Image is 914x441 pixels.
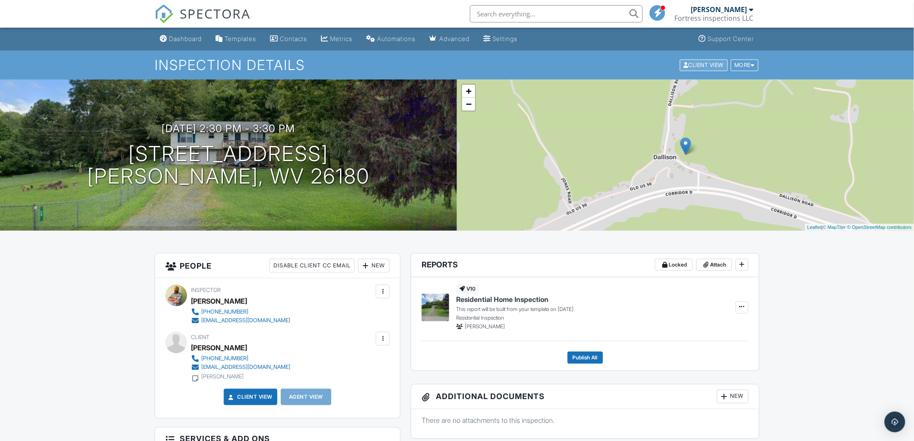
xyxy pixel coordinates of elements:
[480,31,521,47] a: Settings
[201,355,248,362] div: [PHONE_NUMBER]
[201,308,248,315] div: [PHONE_NUMBER]
[201,373,244,380] div: [PERSON_NAME]
[280,35,307,42] div: Contacts
[191,308,290,316] a: [PHONE_NUMBER]
[885,412,905,432] div: Open Intercom Messenger
[823,225,846,230] a: © MapTiler
[492,35,517,42] div: Settings
[162,123,295,134] h3: [DATE] 2:30 pm - 3:30 pm
[191,341,247,354] div: [PERSON_NAME]
[680,59,728,71] div: Client View
[847,225,912,230] a: © OpenStreetMap contributors
[227,393,273,401] a: Client View
[155,12,251,30] a: SPECTORA
[191,295,247,308] div: [PERSON_NAME]
[807,225,822,230] a: Leaflet
[462,98,475,111] a: Zoom out
[679,61,730,68] a: Client View
[805,224,914,231] div: |
[191,316,290,325] a: [EMAIL_ADDRESS][DOMAIN_NAME]
[156,31,205,47] a: Dashboard
[155,4,174,23] img: The Best Home Inspection Software - Spectora
[270,259,355,273] div: Disable Client CC Email
[191,287,221,293] span: Inspector
[191,363,290,371] a: [EMAIL_ADDRESS][DOMAIN_NAME]
[330,35,352,42] div: Metrics
[363,31,419,47] a: Automations (Basic)
[87,143,370,188] h1: [STREET_ADDRESS] [PERSON_NAME], WV 26180
[201,364,290,371] div: [EMAIL_ADDRESS][DOMAIN_NAME]
[411,384,759,409] h3: Additional Documents
[708,35,754,42] div: Support Center
[717,390,749,403] div: New
[691,5,747,14] div: [PERSON_NAME]
[180,4,251,22] span: SPECTORA
[674,14,754,22] div: Fortress inspections LLC
[426,31,473,47] a: Advanced
[155,254,400,278] h3: People
[462,85,475,98] a: Zoom in
[422,416,749,425] p: There are no attachments to this inspection.
[191,334,209,340] span: Client
[212,31,260,47] a: Templates
[317,31,356,47] a: Metrics
[377,35,416,42] div: Automations
[267,31,311,47] a: Contacts
[191,354,290,363] a: [PHONE_NUMBER]
[169,35,202,42] div: Dashboard
[358,259,390,273] div: New
[155,57,759,73] h1: Inspection Details
[731,59,759,71] div: More
[225,35,256,42] div: Templates
[470,5,643,22] input: Search everything...
[201,317,290,324] div: [EMAIL_ADDRESS][DOMAIN_NAME]
[439,35,470,42] div: Advanced
[695,31,758,47] a: Support Center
